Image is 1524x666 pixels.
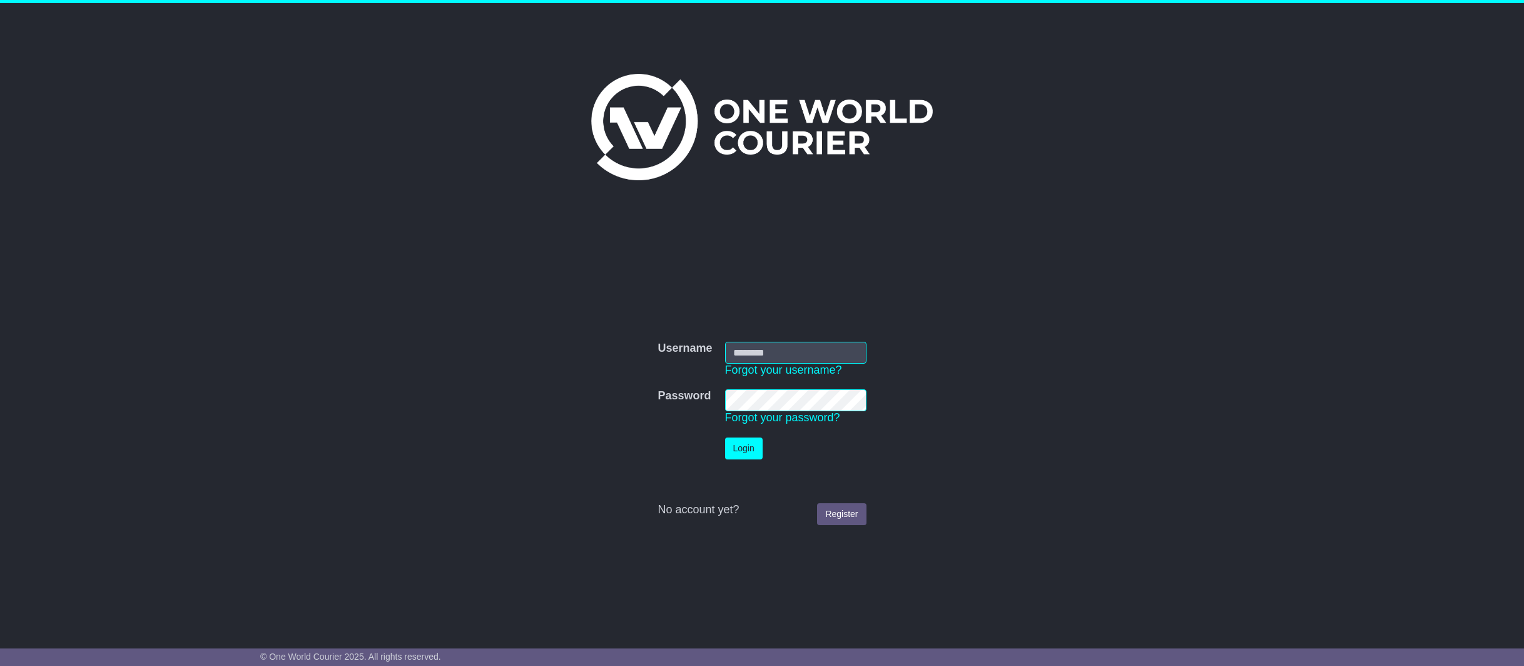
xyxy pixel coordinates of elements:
button: Login [725,438,763,459]
label: Password [658,389,711,403]
a: Forgot your password? [725,411,840,424]
img: One World [591,74,933,180]
a: Forgot your username? [725,364,842,376]
div: No account yet? [658,503,866,517]
label: Username [658,342,712,356]
a: Register [817,503,866,525]
span: © One World Courier 2025. All rights reserved. [260,652,441,662]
